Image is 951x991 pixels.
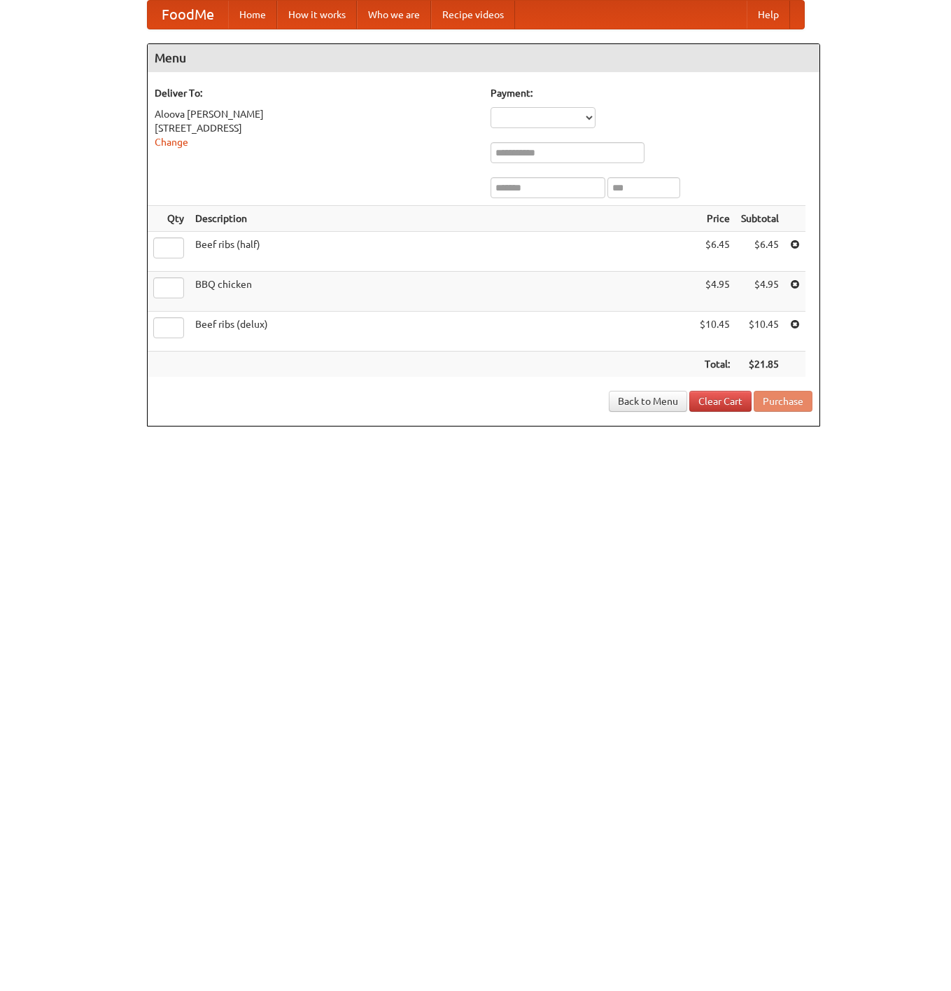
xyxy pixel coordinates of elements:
[190,206,694,232] th: Description
[694,272,735,312] td: $4.95
[155,137,188,148] a: Change
[148,206,190,232] th: Qty
[148,1,228,29] a: FoodMe
[155,107,477,121] div: Aloova [PERSON_NAME]
[148,44,819,72] h4: Menu
[190,312,694,352] td: Beef ribs (delux)
[735,272,784,312] td: $4.95
[357,1,431,29] a: Who we are
[735,232,784,272] td: $6.45
[190,232,694,272] td: Beef ribs (half)
[754,391,812,412] button: Purchase
[228,1,277,29] a: Home
[694,206,735,232] th: Price
[491,86,812,100] h5: Payment:
[735,352,784,377] th: $21.85
[689,391,752,412] a: Clear Cart
[694,312,735,352] td: $10.45
[190,272,694,312] td: BBQ chicken
[694,352,735,377] th: Total:
[609,391,687,412] a: Back to Menu
[431,1,515,29] a: Recipe videos
[277,1,357,29] a: How it works
[155,86,477,100] h5: Deliver To:
[735,206,784,232] th: Subtotal
[747,1,790,29] a: Help
[735,312,784,352] td: $10.45
[694,232,735,272] td: $6.45
[155,121,477,135] div: [STREET_ADDRESS]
